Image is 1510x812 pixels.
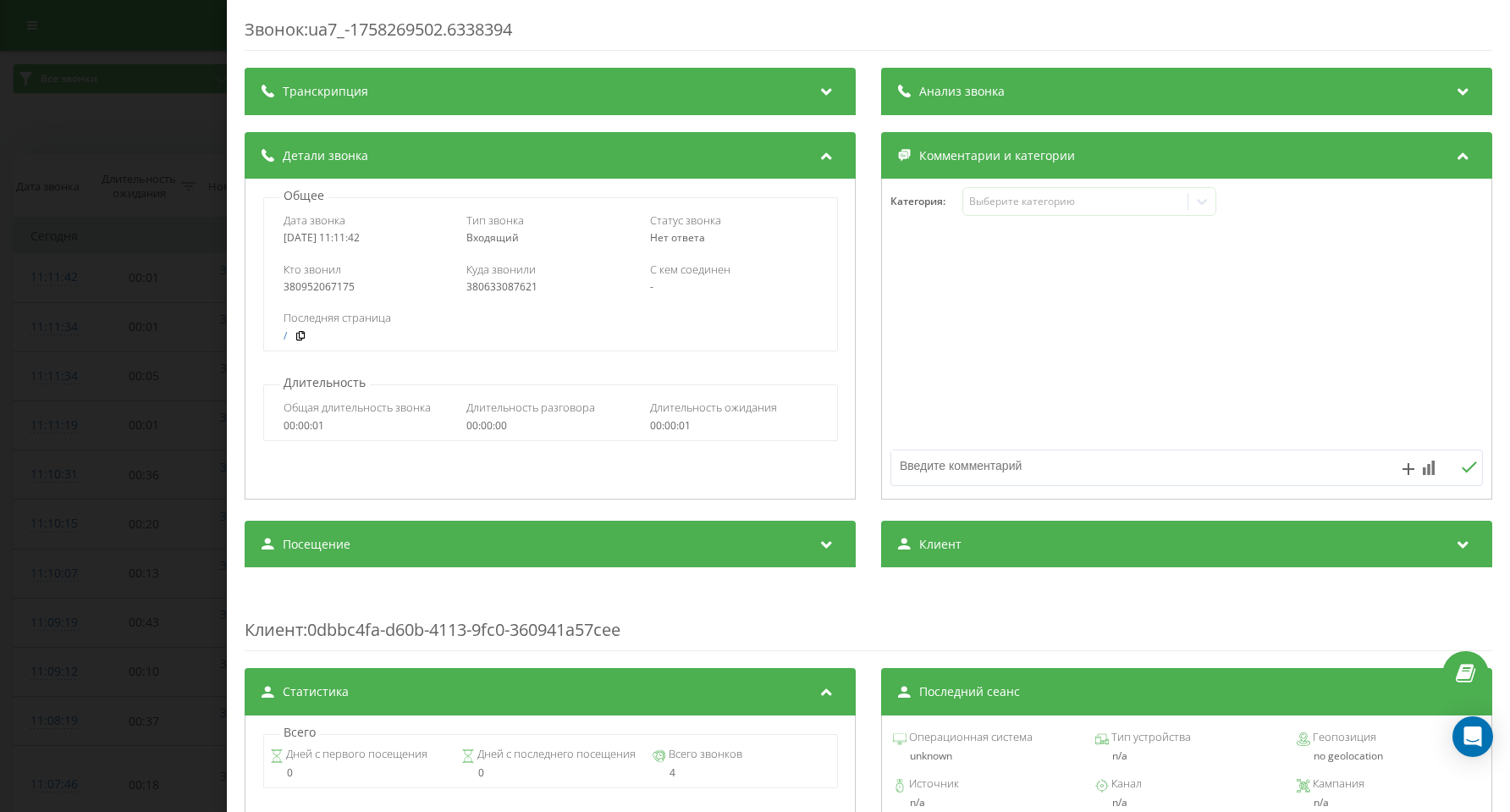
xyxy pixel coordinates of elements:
[466,281,634,293] div: 380633087621
[893,797,1077,809] div: n/a
[245,18,1492,51] div: Звонок : ua7_-1758269502.6338394
[466,262,536,277] span: Куда звонили
[466,230,519,245] span: Входящий
[1094,797,1278,809] div: n/a
[653,767,830,779] div: 4
[283,281,450,293] div: 380952067175
[1310,729,1376,746] span: Геопозиция
[245,618,303,641] span: Клиент
[650,213,721,228] span: Статус звонка
[270,767,448,779] div: 0
[466,400,595,415] span: Длительность разговора
[283,330,286,342] a: /
[466,213,524,228] span: Тип звонка
[650,230,705,245] span: Нет ответа
[279,724,320,741] p: Всего
[1094,750,1278,762] div: n/a
[461,767,639,779] div: 0
[650,400,777,415] span: Длительность ожидания
[283,232,450,244] div: [DATE] 11:11:42
[919,147,1075,164] span: Комментарии и категории
[279,187,328,204] p: Общее
[283,536,350,553] span: Посещение
[279,374,370,391] p: Длительность
[245,584,1492,651] div: : 0dbbc4fa-d60b-4113-9fc0-360941a57cee
[284,746,427,763] span: Дней с первого посещения
[283,147,368,164] span: Детали звонка
[1297,797,1480,809] div: n/a
[1108,729,1190,746] span: Тип устройства
[969,195,1181,208] div: Выберите категорию
[919,683,1020,700] span: Последний сеанс
[919,536,962,553] span: Клиент
[666,746,742,763] span: Всего звонков
[650,262,730,277] span: С кем соединен
[1310,776,1364,793] span: Кампания
[1108,776,1141,793] span: Канал
[1452,716,1493,757] div: Open Intercom Messenger
[283,83,368,100] span: Транскрипция
[650,281,818,293] div: -
[466,420,634,432] div: 00:00:00
[283,262,340,277] span: Кто звонил
[650,420,818,432] div: 00:00:01
[283,683,349,700] span: Статистика
[283,213,344,228] span: Дата звонка
[475,746,636,763] span: Дней с последнего посещения
[907,729,1033,746] span: Операционная система
[283,420,450,432] div: 00:00:01
[919,83,1005,100] span: Анализ звонка
[283,400,430,415] span: Общая длительность звонка
[893,750,1077,762] div: unknown
[907,776,959,793] span: Источник
[1297,750,1480,762] div: no geolocation
[890,196,962,207] h4: Категория :
[283,310,390,325] span: Последняя страница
